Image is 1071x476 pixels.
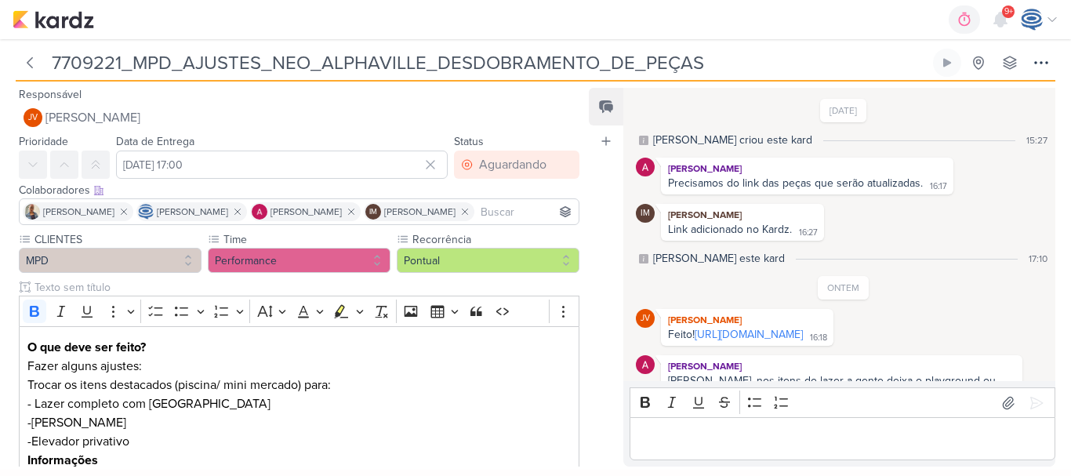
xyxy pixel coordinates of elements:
[636,355,655,374] img: Alessandra Gomes
[653,250,785,267] div: [PERSON_NAME] este kard
[19,88,82,101] label: Responsável
[31,279,548,296] input: Texto sem título
[664,358,1019,374] div: [PERSON_NAME]
[208,248,390,273] button: Performance
[810,332,827,344] div: 16:18
[668,223,792,236] div: Link adicionado no Kardz.
[1004,5,1013,18] span: 9+
[630,417,1055,460] div: Editor editing area: main
[116,135,194,148] label: Data de Entrega
[19,296,579,326] div: Editor toolbar
[930,180,947,193] div: 16:17
[157,205,228,219] span: [PERSON_NAME]
[636,309,655,328] div: Joney Viana
[1021,9,1043,31] img: Caroline Traven De Andrade
[636,158,655,176] img: Alessandra Gomes
[45,108,140,127] span: [PERSON_NAME]
[668,328,803,341] div: Feito!
[799,227,818,239] div: 16:27
[43,205,114,219] span: [PERSON_NAME]
[24,108,42,127] div: Joney Viana
[27,452,98,468] strong: Informações
[116,151,448,179] input: Select a date
[222,231,390,248] label: Time
[454,135,484,148] label: Status
[1026,133,1047,147] div: 15:27
[24,204,40,220] img: Iara Santos
[138,204,154,220] img: Caroline Traven De Andrade
[19,182,579,198] div: Colaboradores
[477,202,575,221] input: Buscar
[33,231,201,248] label: CLIENTES
[411,231,579,248] label: Recorrência
[13,10,94,29] img: kardz.app
[664,312,830,328] div: [PERSON_NAME]
[270,205,342,219] span: [PERSON_NAME]
[19,135,68,148] label: Prioridade
[365,204,381,220] div: Isabella Machado Guimarães
[668,374,999,401] div: [PERSON_NAME], nos itens de lazer a gente deixa o playground ou tira? Fiquei com essa dúvida.
[19,248,201,273] button: MPD
[28,114,38,122] p: JV
[1029,252,1047,266] div: 17:10
[664,161,950,176] div: [PERSON_NAME]
[397,248,579,273] button: Pontual
[641,209,650,218] p: IM
[630,387,1055,418] div: Editor toolbar
[695,328,803,341] a: [URL][DOMAIN_NAME]
[19,104,579,132] button: JV [PERSON_NAME]
[668,176,923,190] div: Precisamos do link das peças que serão atualizadas.
[384,205,456,219] span: [PERSON_NAME]
[369,209,377,216] p: IM
[479,155,546,174] div: Aguardando
[664,207,821,223] div: [PERSON_NAME]
[941,56,953,69] div: Ligar relógio
[47,49,930,77] input: Kard Sem Título
[641,314,650,323] p: JV
[27,340,146,355] strong: O que deve ser feito?
[454,151,579,179] button: Aguardando
[636,204,655,223] div: Isabella Machado Guimarães
[252,204,267,220] img: Alessandra Gomes
[27,357,572,376] p: Fazer alguns ajustes:
[27,376,572,413] p: Trocar os itens destacados (piscina/ mini mercado) para: - Lazer completo com [GEOGRAPHIC_DATA]
[27,413,572,451] p: -[PERSON_NAME] -Elevador privativo
[653,132,812,148] div: [PERSON_NAME] criou este kard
